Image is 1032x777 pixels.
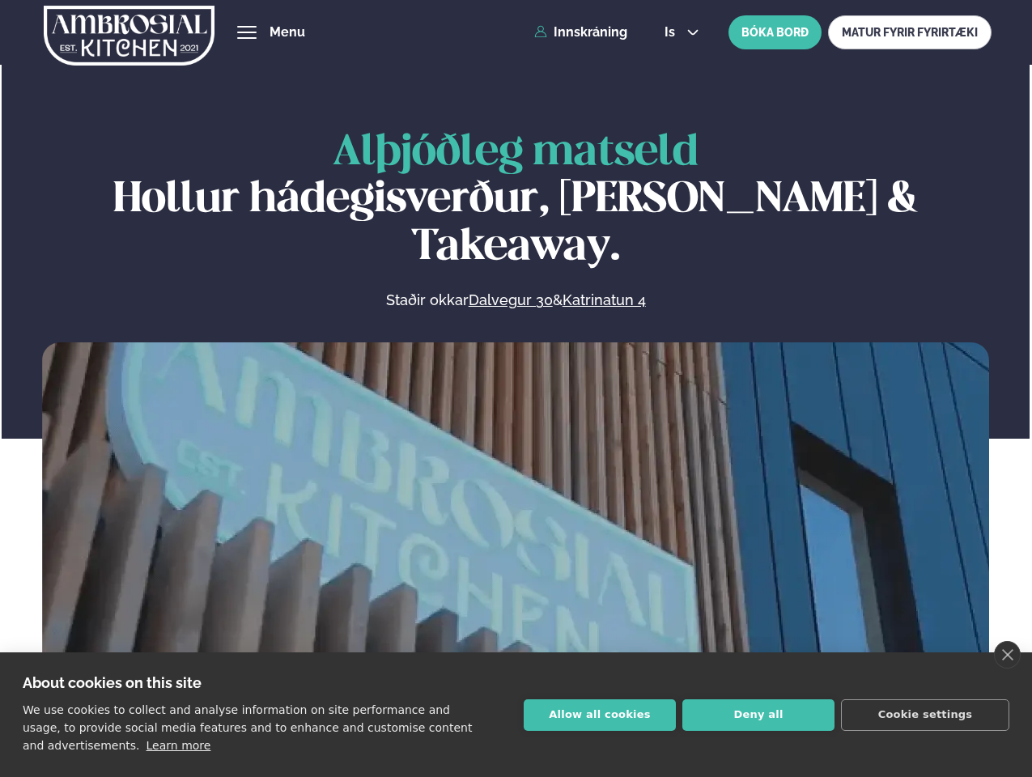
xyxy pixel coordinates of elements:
button: Allow all cookies [524,699,676,731]
p: We use cookies to collect and analyse information on site performance and usage, to provide socia... [23,703,472,752]
a: Dalvegur 30 [469,291,553,310]
button: hamburger [237,23,257,42]
a: Katrinatun 4 [563,291,646,310]
h1: Hollur hádegisverður, [PERSON_NAME] & Takeaway. [42,129,989,271]
span: is [665,26,680,39]
button: Deny all [682,699,835,731]
span: Alþjóðleg matseld [333,133,699,173]
img: logo [44,2,214,69]
button: is [652,26,712,39]
a: close [994,641,1021,669]
a: MATUR FYRIR FYRIRTÆKI [828,15,992,49]
button: Cookie settings [841,699,1009,731]
a: Innskráning [534,25,627,40]
a: Learn more [147,739,211,752]
button: BÓKA BORÐ [728,15,822,49]
strong: About cookies on this site [23,674,202,691]
p: Staðir okkar & [210,291,822,310]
